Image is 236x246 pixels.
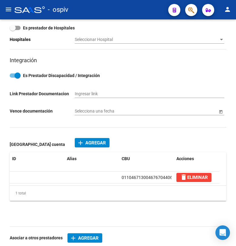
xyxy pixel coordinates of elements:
p: Asociar a otros prestadores [10,234,63,241]
p: Link Prestador Documentacion [10,90,75,97]
span: Agregar [85,140,106,146]
button: Agregar [75,138,110,147]
span: ELIMINAR [180,175,208,180]
span: Alias [67,156,77,161]
span: Agregar [78,235,99,241]
mat-icon: menu [5,6,12,13]
mat-icon: add [77,139,84,147]
datatable-header-cell: Alias [64,152,119,165]
mat-icon: person [224,6,231,13]
span: - ospiv [48,3,68,16]
strong: Es prestador de Hospitales [23,25,75,30]
p: Vence documentación [10,108,75,114]
mat-icon: add [70,234,77,242]
span: Acciones [176,156,194,161]
span: Seleccionar Hospital [75,37,219,42]
span: ID [12,156,16,161]
p: [GEOGRAPHIC_DATA] cuenta [10,141,75,148]
p: Hospitales [10,36,75,43]
span: 0110467130046767044065 [122,175,175,180]
div: 1 total [10,186,226,201]
datatable-header-cell: Acciones [174,152,219,165]
mat-icon: delete [180,174,187,181]
span: CBU [122,156,130,161]
div: Open Intercom Messenger [215,225,230,240]
button: Agregar [67,233,102,243]
datatable-header-cell: ID [10,152,64,165]
button: ELIMINAR [176,173,211,182]
datatable-header-cell: CBU [119,152,174,165]
h3: Integración [10,56,226,65]
strong: Es Prestador Discapacidad / Integración [23,73,100,78]
button: Open calendar [218,108,224,115]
